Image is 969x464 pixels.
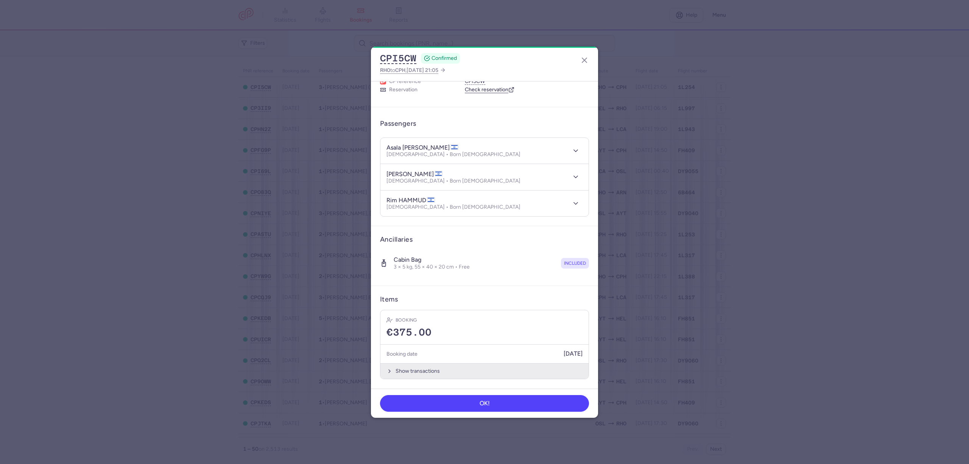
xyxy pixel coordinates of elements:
p: [DEMOGRAPHIC_DATA] • Born [DEMOGRAPHIC_DATA] [386,204,520,210]
button: CPI5CW [380,53,416,64]
p: 3 × 5 kg, 55 × 40 × 20 cm • Free [394,264,470,270]
p: [DEMOGRAPHIC_DATA] • Born [DEMOGRAPHIC_DATA] [386,152,520,158]
h3: Ancillaries [380,235,589,244]
h3: Items [380,295,398,304]
span: CP reference [389,78,421,85]
span: €375.00 [386,327,432,338]
h4: Booking [396,316,417,324]
h4: [PERSON_NAME] [386,170,442,178]
span: [DATE] 21:05 [407,67,438,73]
span: CONFIRMED [432,55,457,62]
h5: Booking date [386,349,418,359]
span: to , [380,66,438,75]
button: CPI5CW [465,78,485,85]
h3: Passengers [380,119,416,128]
h4: rim HAMMUD [386,197,435,204]
span: Reservation [389,86,418,93]
figure: 1L airline logo [380,78,386,84]
a: RHOtoCPH,[DATE] 21:05 [380,66,446,75]
p: [DEMOGRAPHIC_DATA] • Born [DEMOGRAPHIC_DATA] [386,178,520,184]
h4: asala [PERSON_NAME] [386,144,458,152]
span: RHO [380,67,390,73]
div: Booking€375.00 [380,310,589,345]
span: [DATE] [564,350,583,357]
span: included [564,259,586,267]
h4: Cabin bag [394,256,470,264]
button: OK! [380,395,589,412]
span: CPH [395,67,405,73]
a: Check reservation [465,86,514,93]
span: OK! [480,400,490,407]
button: Show transactions [380,363,589,379]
